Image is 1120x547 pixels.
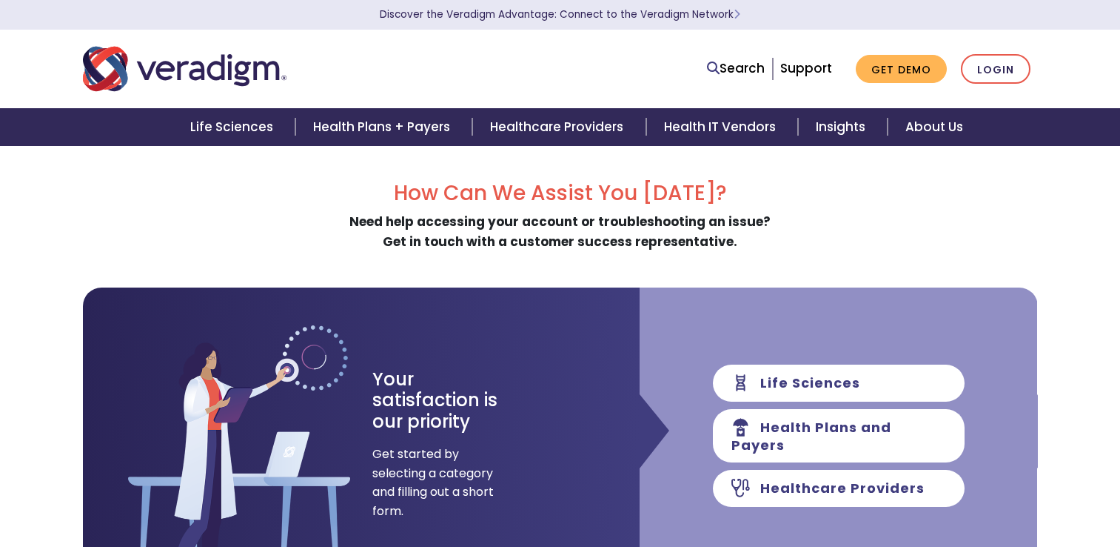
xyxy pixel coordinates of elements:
[856,55,947,84] a: Get Demo
[888,108,981,146] a: About Us
[472,108,645,146] a: Healthcare Providers
[961,54,1030,84] a: Login
[780,59,832,77] a: Support
[707,59,765,79] a: Search
[734,7,740,21] span: Learn More
[646,108,798,146] a: Health IT Vendors
[295,108,472,146] a: Health Plans + Payers
[83,44,286,93] img: Veradigm logo
[172,108,295,146] a: Life Sciences
[372,369,524,433] h3: Your satisfaction is our priority
[380,7,740,21] a: Discover the Veradigm Advantage: Connect to the Veradigm NetworkLearn More
[349,213,771,251] strong: Need help accessing your account or troubleshooting an issue? Get in touch with a customer succes...
[83,181,1038,206] h2: How Can We Assist You [DATE]?
[798,108,888,146] a: Insights
[372,445,494,520] span: Get started by selecting a category and filling out a short form.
